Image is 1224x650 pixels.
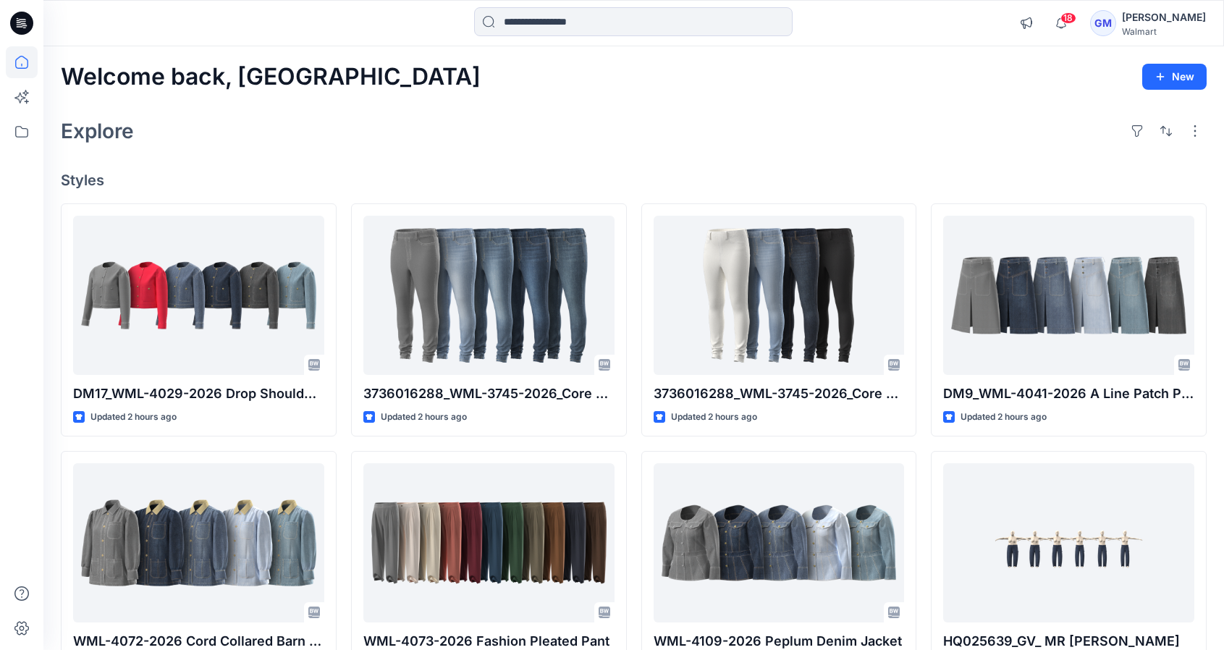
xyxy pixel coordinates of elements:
[90,410,177,425] p: Updated 2 hours ago
[61,119,134,143] h2: Explore
[654,463,905,622] a: WML-4109-2026 Peplum Denim Jacket
[73,384,324,404] p: DM17_WML-4029-2026 Drop Shoulder Denim [DEMOGRAPHIC_DATA] Jacket
[61,64,481,90] h2: Welcome back, [GEOGRAPHIC_DATA]
[363,216,615,375] a: 3736016288_WML-3745-2026_Core Woven Skinny Jegging-Inseam 28.5
[943,384,1194,404] p: DM9_WML-4041-2026 A Line Patch Pckt Midi Skirt
[1060,12,1076,24] span: 18
[61,172,1207,189] h4: Styles
[363,384,615,404] p: 3736016288_WML-3745-2026_Core Woven Skinny Jegging-Inseam 28.5
[73,463,324,622] a: WML-4072-2026 Cord Collared Barn Jacket
[1142,64,1207,90] button: New
[654,216,905,375] a: 3736016288_WML-3745-2026_Core Woven Skinny Jegging-Inseam 28.5
[363,463,615,622] a: WML-4073-2026 Fashion Pleated Pant
[654,384,905,404] p: 3736016288_WML-3745-2026_Core Woven Skinny Jegging-Inseam 28.5
[943,216,1194,375] a: DM9_WML-4041-2026 A Line Patch Pckt Midi Skirt
[1122,26,1206,37] div: Walmart
[381,410,467,425] p: Updated 2 hours ago
[1090,10,1116,36] div: GM
[1122,9,1206,26] div: [PERSON_NAME]
[671,410,757,425] p: Updated 2 hours ago
[961,410,1047,425] p: Updated 2 hours ago
[943,463,1194,622] a: HQ025639_GV_ MR Barrel Leg Jean
[73,216,324,375] a: DM17_WML-4029-2026 Drop Shoulder Denim Lady Jacket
